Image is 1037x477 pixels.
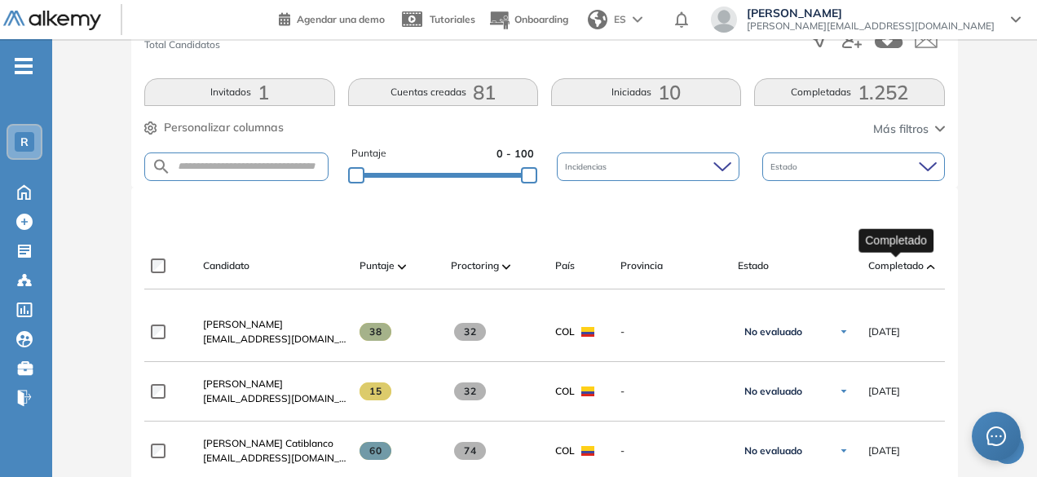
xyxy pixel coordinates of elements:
span: 0 - 100 [496,146,534,161]
span: - [620,325,725,339]
span: [PERSON_NAME] [203,378,283,390]
span: 74 [454,442,486,460]
button: Onboarding [488,2,568,38]
span: message [986,426,1006,446]
span: Provincia [620,258,663,273]
span: Tutoriales [430,13,475,25]
span: ES [614,12,626,27]
span: [DATE] [868,444,900,458]
img: [missing "en.ARROW_ALT" translation] [502,264,510,269]
div: Completado [858,228,933,252]
button: Cuentas creadas81 [348,78,538,106]
img: Ícono de flecha [839,386,849,396]
span: [EMAIL_ADDRESS][DOMAIN_NAME] [203,332,346,347]
span: R [20,135,29,148]
span: Más filtros [873,121,929,138]
img: Ícono de flecha [839,327,849,337]
span: 60 [360,442,391,460]
span: Personalizar columnas [164,119,284,136]
button: Invitados1 [144,78,334,106]
img: [missing "en.ARROW_ALT" translation] [398,264,406,269]
span: [DATE] [868,384,900,399]
span: Incidencias [565,161,610,173]
img: COL [581,386,594,396]
button: Completadas1.252 [754,78,944,106]
img: arrow [633,16,642,23]
span: No evaluado [744,444,802,457]
span: [EMAIL_ADDRESS][DOMAIN_NAME] [203,451,346,466]
span: [PERSON_NAME] [747,7,995,20]
span: Completado [868,258,924,273]
span: COL [555,384,575,399]
i: - [15,64,33,68]
span: [PERSON_NAME] Catiblanco [203,437,333,449]
span: COL [555,325,575,339]
div: Estado [762,152,945,181]
button: Personalizar columnas [144,119,284,136]
a: Agendar una demo [279,8,385,28]
span: 32 [454,323,486,341]
span: [EMAIL_ADDRESS][DOMAIN_NAME] [203,391,346,406]
span: Proctoring [451,258,499,273]
img: Logo [3,11,101,31]
button: Iniciadas10 [551,78,741,106]
img: [missing "en.ARROW_ALT" translation] [927,264,935,269]
div: Incidencias [557,152,739,181]
span: No evaluado [744,385,802,398]
span: No evaluado [744,325,802,338]
span: [PERSON_NAME] [203,318,283,330]
span: - [620,444,725,458]
span: [DATE] [868,325,900,339]
a: [PERSON_NAME] [203,317,346,332]
span: Onboarding [514,13,568,25]
span: Candidato [203,258,249,273]
span: Total Candidatos [144,38,220,52]
span: 38 [360,323,391,341]
img: COL [581,446,594,456]
span: Estado [770,161,801,173]
span: [PERSON_NAME][EMAIL_ADDRESS][DOMAIN_NAME] [747,20,995,33]
span: - [620,384,725,399]
a: [PERSON_NAME] Catiblanco [203,436,346,451]
a: [PERSON_NAME] [203,377,346,391]
span: 32 [454,382,486,400]
span: Estado [738,258,769,273]
img: SEARCH_ALT [152,157,171,177]
span: Puntaje [351,146,386,161]
img: COL [581,327,594,337]
img: world [588,10,607,29]
span: Puntaje [360,258,395,273]
span: 15 [360,382,391,400]
span: Agendar una demo [297,13,385,25]
span: COL [555,444,575,458]
img: Ícono de flecha [839,446,849,456]
button: Más filtros [873,121,945,138]
span: País [555,258,575,273]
